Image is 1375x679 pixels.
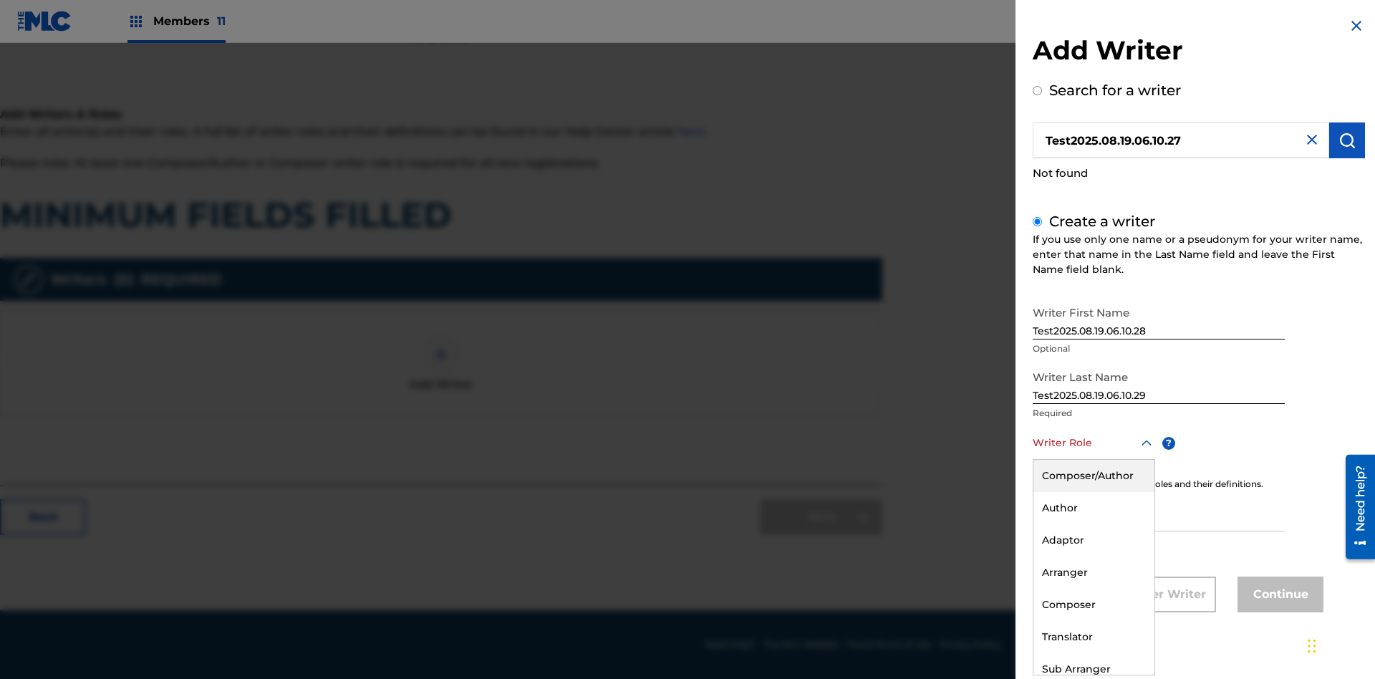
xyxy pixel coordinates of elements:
[1033,534,1285,547] p: Optional
[1033,557,1154,589] div: Arranger
[1033,492,1154,524] div: Author
[1338,132,1356,149] img: Search Works
[1303,610,1375,679] iframe: Chat Widget
[1049,213,1155,230] label: Create a writer
[1303,131,1321,148] img: close
[1033,621,1154,653] div: Translator
[127,13,145,30] img: Top Rightsholders
[153,13,226,29] span: Members
[17,11,72,32] img: MLC Logo
[1033,407,1285,420] p: Required
[1033,122,1329,158] input: Search writer's name or IPI Number
[1308,625,1316,668] div: Drag
[1033,232,1365,277] div: If you use only one name or a pseudonym for your writer name, enter that name in the Last Name fi...
[1162,437,1175,450] span: ?
[1033,158,1365,189] div: Not found
[1033,34,1365,71] h2: Add Writer
[1033,524,1154,557] div: Adaptor
[1033,478,1365,491] div: Click for a list of writer roles and their definitions.
[1049,82,1181,99] label: Search for a writer
[1033,342,1285,355] p: Optional
[1033,589,1154,621] div: Composer
[1335,449,1375,567] iframe: Resource Center
[1033,460,1154,492] div: Composer/Author
[217,14,226,28] span: 11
